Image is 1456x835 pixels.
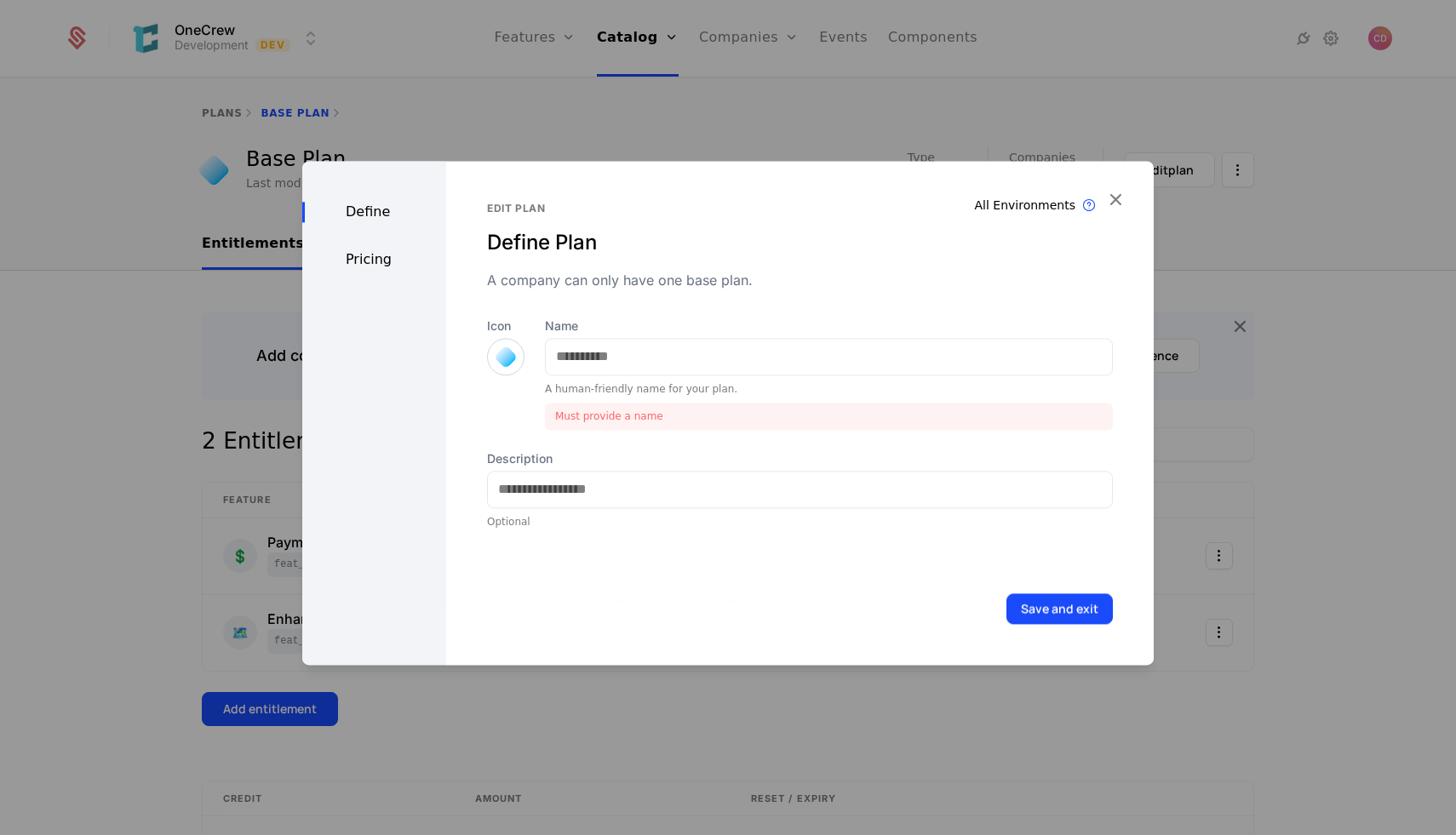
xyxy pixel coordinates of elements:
label: Description [487,450,1113,467]
div: Must provide a name [545,403,1113,430]
div: Optional [487,515,1113,529]
div: Define Plan [487,229,1113,256]
div: Edit plan [487,202,1113,215]
div: A human-friendly name for your plan. [545,382,1113,396]
div: A company can only have one base plan. [487,270,1113,290]
div: All Environments [975,197,1076,214]
button: Save and exit [1006,593,1113,624]
div: Define [302,202,446,222]
label: Icon [487,317,525,335]
div: Pricing [302,249,446,270]
label: Name [545,317,1113,335]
